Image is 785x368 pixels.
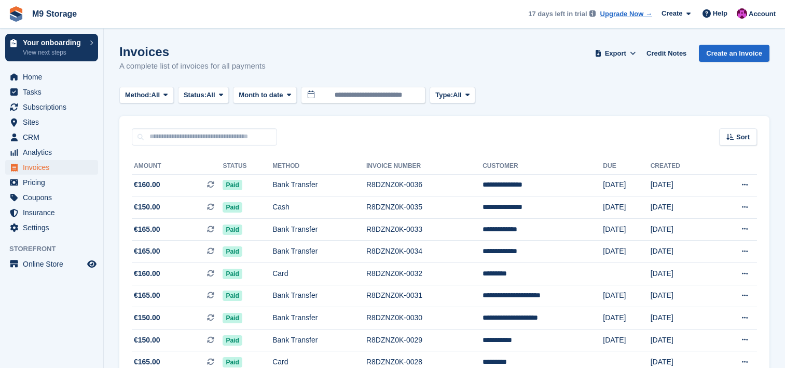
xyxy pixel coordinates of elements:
span: Analytics [23,145,85,160]
span: Paid [223,357,242,367]
td: [DATE] [651,285,712,307]
span: Home [23,70,85,84]
img: icon-info-grey-7440780725fd019a000dd9b08b2336e03edf1995a4989e88bcd33f0948082b44.svg [589,10,596,17]
td: [DATE] [651,174,712,196]
td: Cash [272,196,366,219]
span: €165.00 [134,246,160,257]
th: Customer [483,158,603,175]
button: Export [593,45,638,62]
td: [DATE] [603,285,650,307]
th: Amount [132,158,223,175]
a: Create an Invoice [699,45,769,62]
span: €160.00 [134,268,160,279]
td: R8DZNZ0K-0033 [366,218,483,241]
a: Credit Notes [642,45,691,62]
td: Bank Transfer [272,218,366,241]
a: menu [5,130,98,144]
td: R8DZNZ0K-0030 [366,307,483,330]
td: R8DZNZ0K-0031 [366,285,483,307]
td: [DATE] [651,218,712,241]
td: [DATE] [651,263,712,285]
span: Coupons [23,190,85,205]
button: Status: All [178,87,229,104]
td: R8DZNZ0K-0032 [366,263,483,285]
td: [DATE] [651,329,712,351]
span: Tasks [23,85,85,99]
td: R8DZNZ0K-0035 [366,196,483,219]
span: All [206,90,215,100]
a: Preview store [86,258,98,270]
span: Insurance [23,205,85,220]
span: Paid [223,269,242,279]
span: €165.00 [134,290,160,301]
span: Invoices [23,160,85,175]
span: Month to date [239,90,283,100]
span: Paid [223,335,242,346]
img: John Doyle [737,8,747,19]
a: menu [5,175,98,190]
td: Bank Transfer [272,174,366,196]
span: Pricing [23,175,85,190]
a: menu [5,70,98,84]
span: Type: [435,90,453,100]
span: Account [749,9,776,19]
th: Method [272,158,366,175]
button: Method: All [119,87,174,104]
span: Paid [223,246,242,257]
a: menu [5,100,98,114]
span: €150.00 [134,202,160,213]
span: €165.00 [134,224,160,235]
span: Online Store [23,257,85,271]
span: €150.00 [134,312,160,323]
a: menu [5,257,98,271]
td: [DATE] [651,196,712,219]
td: R8DZNZ0K-0029 [366,329,483,351]
button: Month to date [233,87,297,104]
span: All [453,90,462,100]
td: [DATE] [651,307,712,330]
span: Sort [736,132,750,142]
span: Export [605,48,626,59]
td: [DATE] [603,329,650,351]
td: [DATE] [651,241,712,263]
a: menu [5,190,98,205]
th: Due [603,158,650,175]
a: Your onboarding View next steps [5,34,98,61]
span: Subscriptions [23,100,85,114]
span: All [152,90,160,100]
td: [DATE] [603,196,650,219]
p: A complete list of invoices for all payments [119,60,266,72]
h1: Invoices [119,45,266,59]
p: Your onboarding [23,39,85,46]
span: Storefront [9,244,103,254]
span: Paid [223,225,242,235]
button: Type: All [430,87,475,104]
span: Help [713,8,727,19]
span: €160.00 [134,179,160,190]
td: R8DZNZ0K-0034 [366,241,483,263]
td: Bank Transfer [272,307,366,330]
td: Bank Transfer [272,285,366,307]
a: menu [5,220,98,235]
a: menu [5,85,98,99]
td: Bank Transfer [272,329,366,351]
span: Method: [125,90,152,100]
span: Paid [223,202,242,213]
span: Paid [223,180,242,190]
span: CRM [23,130,85,144]
img: stora-icon-8386f47178a22dfd0bd8f6a31ec36ba5ce8667c1dd55bd0f319d3a0aa187defe.svg [8,6,24,22]
span: Status: [184,90,206,100]
span: Paid [223,291,242,301]
a: menu [5,115,98,129]
td: [DATE] [603,241,650,263]
td: R8DZNZ0K-0036 [366,174,483,196]
span: Settings [23,220,85,235]
th: Status [223,158,272,175]
td: Card [272,263,366,285]
td: [DATE] [603,307,650,330]
span: €165.00 [134,357,160,367]
a: M9 Storage [28,5,81,22]
span: Paid [223,313,242,323]
span: €150.00 [134,335,160,346]
a: menu [5,205,98,220]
